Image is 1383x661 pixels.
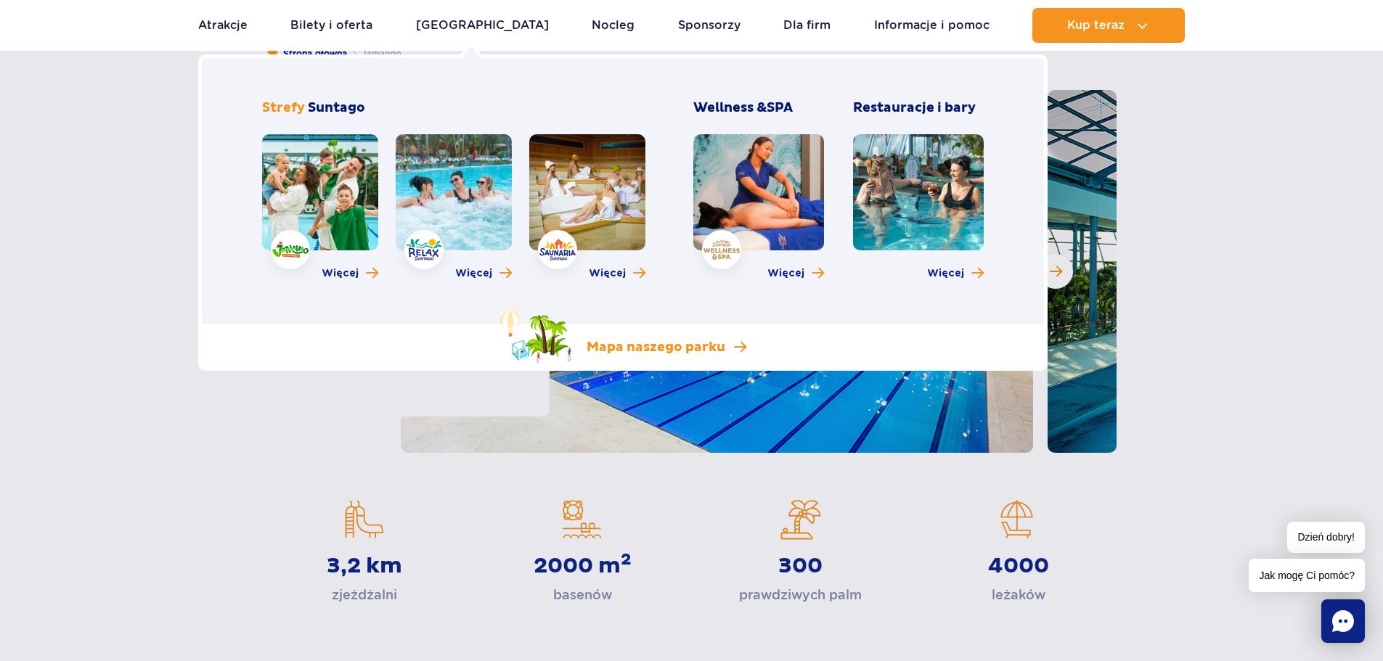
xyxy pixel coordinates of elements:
[767,266,824,281] a: Więcej o Wellness & SPA
[927,266,964,281] span: Więcej
[767,266,804,281] span: Więcej
[1287,522,1365,553] span: Dzień dobry!
[874,8,990,43] a: Informacje i pomoc
[1249,559,1365,592] span: Jak mogę Ci pomóc?
[322,266,359,281] span: Więcej
[678,8,741,43] a: Sponsorzy
[927,266,984,281] a: Więcej o Restauracje i bary
[262,99,305,116] span: Strefy
[455,266,512,281] a: Więcej o strefie Relax
[308,99,365,116] span: Suntago
[587,339,725,356] p: Mapa naszego parku
[416,8,549,43] a: [GEOGRAPHIC_DATA]
[589,266,626,281] span: Więcej
[322,266,378,281] a: Więcej o strefie Jamango
[290,8,372,43] a: Bilety i oferta
[1032,8,1185,43] button: Kup teraz
[1321,599,1365,643] div: Chat
[767,99,793,116] span: SPA
[592,8,635,43] a: Nocleg
[589,266,645,281] a: Więcej o strefie Saunaria
[783,8,831,43] a: Dla firm
[198,8,248,43] a: Atrakcje
[499,307,746,364] a: Mapa naszego parku
[693,99,793,116] span: Wellness &
[853,99,984,117] h3: Restauracje i bary
[1067,19,1125,32] span: Kup teraz
[455,266,492,281] span: Więcej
